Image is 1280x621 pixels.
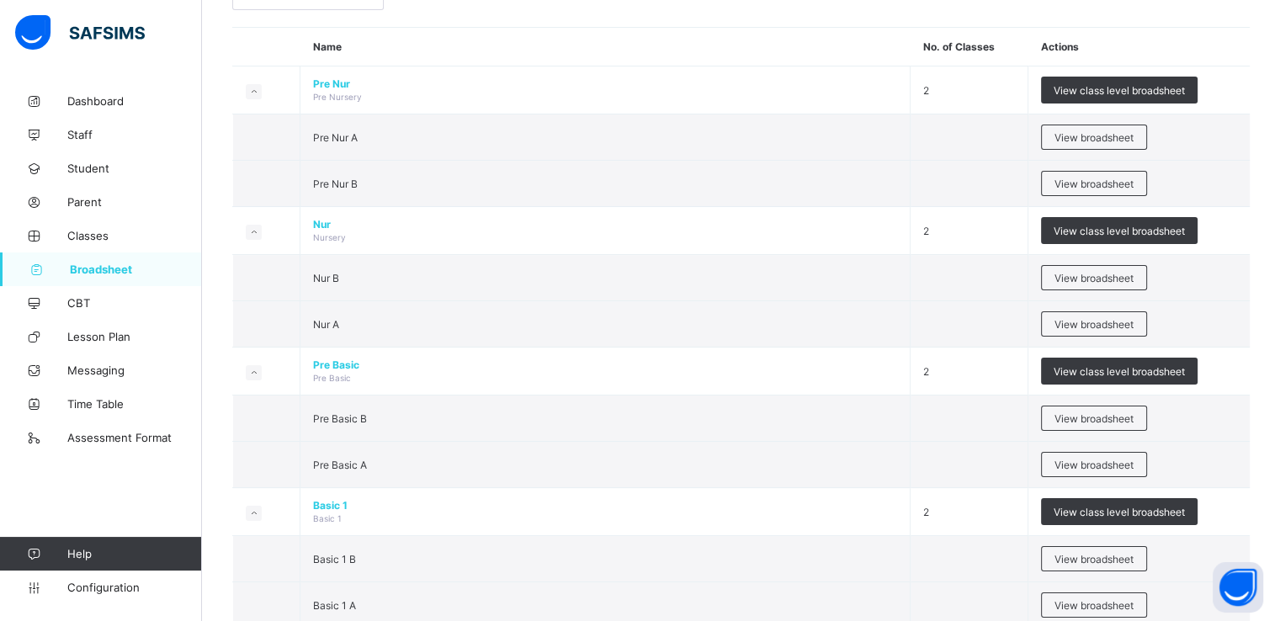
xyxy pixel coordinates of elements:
span: Parent [67,195,202,209]
span: Nur B [313,272,339,284]
span: Configuration [67,581,201,594]
th: Actions [1028,28,1250,66]
span: Pre Basic B [313,412,367,425]
span: 2 [923,225,929,237]
span: Pre Nur [313,77,897,90]
span: Pre Basic [313,358,897,371]
span: Nur [313,218,897,231]
span: View class level broadsheet [1054,365,1185,378]
span: Basic 1 A [313,599,356,612]
span: 2 [923,365,929,378]
span: View class level broadsheet [1054,225,1185,237]
span: Pre Nur B [313,178,358,190]
span: Pre Basic [313,373,351,383]
span: Staff [67,128,202,141]
a: View broadsheet [1041,546,1147,559]
a: View broadsheet [1041,592,1147,605]
a: View broadsheet [1041,171,1147,183]
a: View broadsheet [1041,125,1147,137]
span: Broadsheet [70,263,202,276]
th: Name [300,28,911,66]
img: safsims [15,15,145,50]
a: View class level broadsheet [1041,358,1198,370]
span: Nursery [313,232,346,242]
span: View broadsheet [1054,131,1134,144]
span: View broadsheet [1054,272,1134,284]
a: View broadsheet [1041,265,1147,278]
span: Student [67,162,202,175]
span: Pre Nursery [313,92,362,102]
a: View broadsheet [1041,452,1147,464]
button: Open asap [1213,562,1263,613]
a: View class level broadsheet [1041,498,1198,511]
span: CBT [67,296,202,310]
th: No. of Classes [911,28,1028,66]
span: View class level broadsheet [1054,84,1185,97]
span: View broadsheet [1054,599,1134,612]
span: View broadsheet [1054,178,1134,190]
span: Basic 1 B [313,553,356,565]
span: View broadsheet [1054,412,1134,425]
span: Pre Basic A [313,459,367,471]
span: View broadsheet [1054,459,1134,471]
span: Help [67,547,201,560]
a: View broadsheet [1041,406,1147,418]
span: Messaging [67,364,202,377]
span: Basic 1 [313,513,342,523]
span: Time Table [67,397,202,411]
span: View class level broadsheet [1054,506,1185,518]
a: View class level broadsheet [1041,217,1198,230]
span: 2 [923,84,929,97]
span: View broadsheet [1054,553,1134,565]
a: View broadsheet [1041,311,1147,324]
span: Classes [67,229,202,242]
span: 2 [923,506,929,518]
span: Assessment Format [67,431,202,444]
span: Nur A [313,318,339,331]
a: View class level broadsheet [1041,77,1198,89]
span: Basic 1 [313,499,897,512]
span: Lesson Plan [67,330,202,343]
span: View broadsheet [1054,318,1134,331]
span: Pre Nur A [313,131,358,144]
span: Dashboard [67,94,202,108]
